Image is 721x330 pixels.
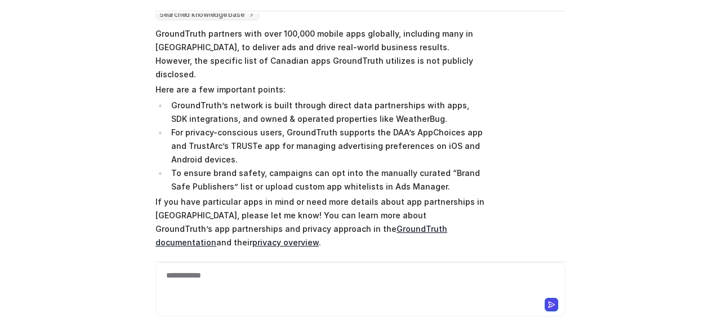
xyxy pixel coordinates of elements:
[155,27,485,81] p: GroundTruth partners with over 100,000 mobile apps globally, including many in [GEOGRAPHIC_DATA],...
[252,237,319,247] a: privacy overview
[155,195,485,249] p: If you have particular apps in mind or need more details about app partnerships in [GEOGRAPHIC_DA...
[168,99,485,126] li: GroundTruth’s network is built through direct data partnerships with apps, SDK integrations, and ...
[155,9,260,20] span: Searched knowledge base
[155,83,485,96] p: Here are a few important points:
[168,126,485,166] li: For privacy-conscious users, GroundTruth supports the DAA’s AppChoices app and TrustArc’s TRUSTe ...
[168,166,485,193] li: To ensure brand safety, campaigns can opt into the manually curated “Brand Safe Publishers” list ...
